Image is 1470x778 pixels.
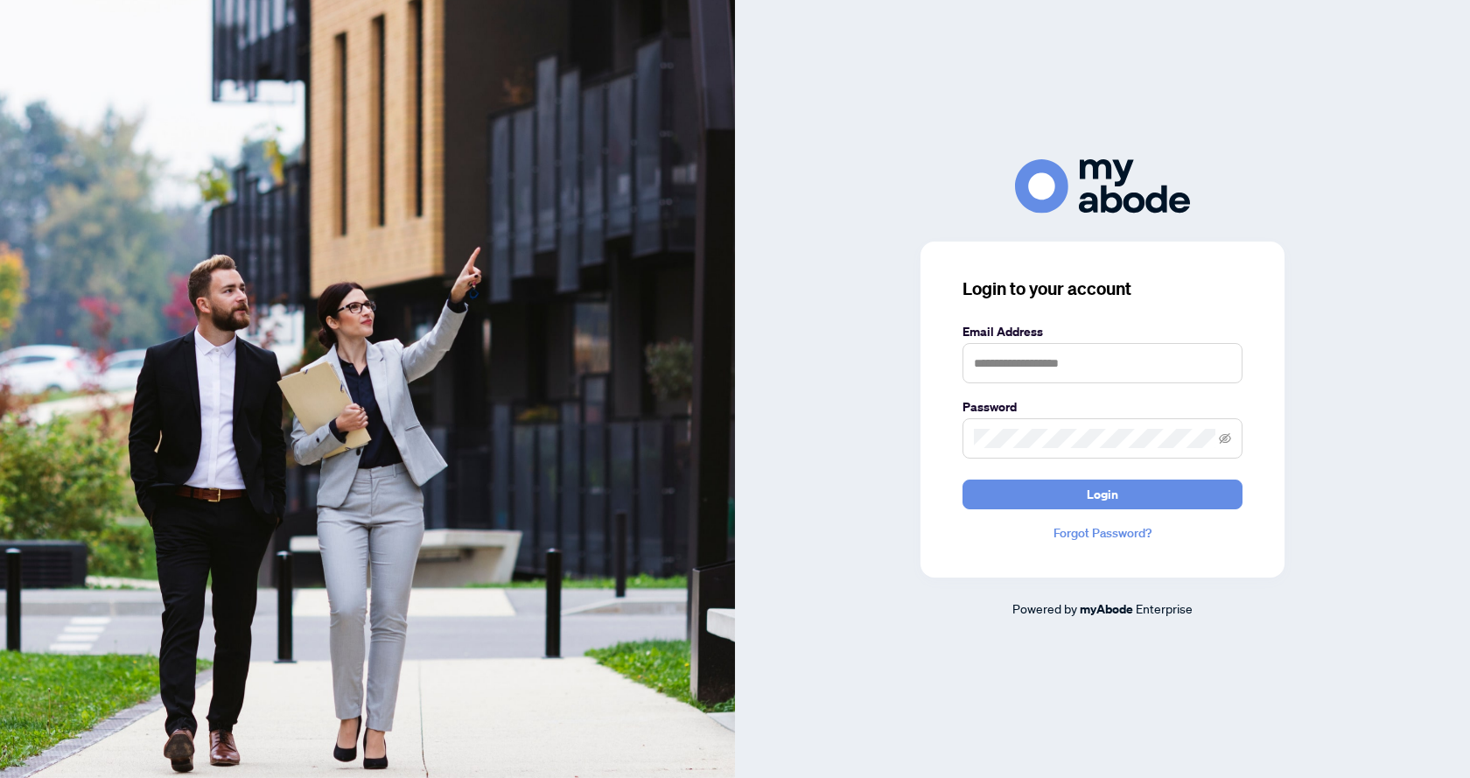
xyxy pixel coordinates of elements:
[1136,600,1193,616] span: Enterprise
[962,397,1242,417] label: Password
[1087,480,1118,508] span: Login
[1015,159,1190,213] img: ma-logo
[962,322,1242,341] label: Email Address
[1219,432,1231,445] span: eye-invisible
[962,480,1242,509] button: Login
[1012,600,1077,616] span: Powered by
[962,277,1242,301] h3: Login to your account
[962,523,1242,543] a: Forgot Password?
[1080,599,1133,619] a: myAbode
